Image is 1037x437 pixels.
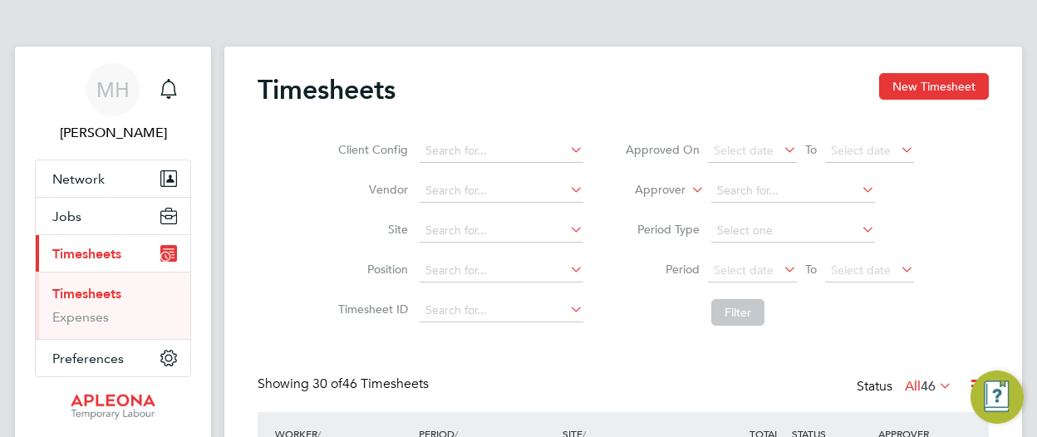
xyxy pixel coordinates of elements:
[905,378,952,395] label: All
[420,179,583,203] input: Search for...
[333,302,408,317] label: Timesheet ID
[800,139,822,160] span: To
[831,263,891,277] span: Select date
[420,259,583,282] input: Search for...
[711,219,875,243] input: Select one
[96,79,130,101] span: MH
[36,235,190,272] button: Timesheets
[333,222,408,237] label: Site
[711,179,875,203] input: Search for...
[625,262,700,277] label: Period
[52,171,105,187] span: Network
[36,340,190,376] button: Preferences
[921,378,936,395] span: 46
[52,351,124,366] span: Preferences
[312,376,429,392] span: 46 Timesheets
[714,263,774,277] span: Select date
[71,394,155,420] img: apleona-logo-retina.png
[333,182,408,197] label: Vendor
[52,286,121,302] a: Timesheets
[52,309,109,325] a: Expenses
[52,246,121,262] span: Timesheets
[625,142,700,157] label: Approved On
[333,262,408,277] label: Position
[258,376,432,393] div: Showing
[879,73,989,100] button: New Timesheet
[420,219,583,243] input: Search for...
[36,198,190,234] button: Jobs
[36,272,190,339] div: Timesheets
[36,160,190,197] button: Network
[714,143,774,158] span: Select date
[711,299,764,326] button: Filter
[971,371,1024,424] button: Engage Resource Center
[611,182,686,199] label: Approver
[857,376,956,399] div: Status
[333,142,408,157] label: Client Config
[831,143,891,158] span: Select date
[35,63,191,143] a: MH[PERSON_NAME]
[258,73,396,106] h2: Timesheets
[35,394,191,420] a: Go to home page
[420,140,583,163] input: Search for...
[800,258,822,280] span: To
[312,376,342,392] span: 30 of
[625,222,700,237] label: Period Type
[35,123,191,143] span: Michael Hulme
[420,299,583,322] input: Search for...
[52,209,81,224] span: Jobs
